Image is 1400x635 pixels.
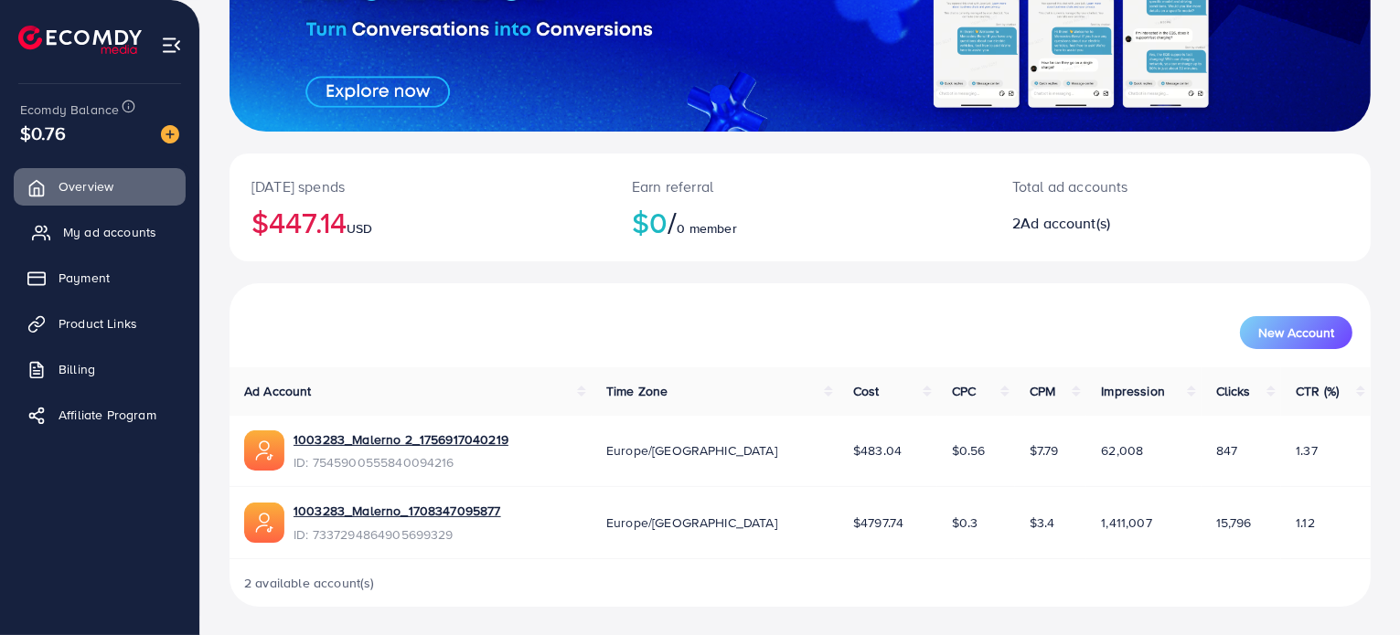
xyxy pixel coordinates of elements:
[14,259,186,296] a: Payment
[1216,441,1237,460] span: 847
[59,177,113,196] span: Overview
[606,513,777,532] span: Europe/[GEOGRAPHIC_DATA]
[161,125,179,143] img: image
[161,35,182,56] img: menu
[1216,382,1251,400] span: Clicks
[1101,382,1165,400] span: Impression
[294,525,501,544] span: ID: 7337294864905699329
[1240,316,1352,349] button: New Account
[1030,382,1055,400] span: CPM
[853,382,880,400] span: Cost
[251,205,588,239] h2: $447.14
[251,175,588,197] p: [DATE] spends
[1296,441,1318,460] span: 1.37
[14,168,186,205] a: Overview
[853,513,903,532] span: $4797.74
[1012,215,1254,232] h2: 2
[1216,513,1252,532] span: 15,796
[1296,382,1339,400] span: CTR (%)
[1030,441,1059,460] span: $7.79
[14,305,186,342] a: Product Links
[20,101,119,119] span: Ecomdy Balance
[1030,513,1055,532] span: $3.4
[294,502,501,520] a: 1003283_Malerno_1708347095877
[294,453,508,471] span: ID: 7545900555840094216
[853,441,902,460] span: $483.04
[1322,553,1386,621] iframe: Chat
[1101,513,1151,532] span: 1,411,007
[14,214,186,250] a: My ad accounts
[59,360,95,378] span: Billing
[347,219,372,238] span: USD
[244,382,312,400] span: Ad Account
[18,26,142,54] img: logo
[606,441,777,460] span: Europe/[GEOGRAPHIC_DATA]
[1021,213,1110,233] span: Ad account(s)
[606,382,668,400] span: Time Zone
[244,430,284,471] img: ic-ads-acc.e4c84228.svg
[14,351,186,387] a: Billing
[59,314,137,333] span: Product Links
[632,205,968,239] h2: $0
[63,223,156,241] span: My ad accounts
[59,269,110,287] span: Payment
[952,441,986,460] span: $0.56
[294,430,508,449] a: 1003283_Malerno 2_1756917040219
[632,175,968,197] p: Earn referral
[1012,175,1254,197] p: Total ad accounts
[244,574,375,592] span: 2 available account(s)
[59,406,156,424] span: Affiliate Program
[678,219,737,238] span: 0 member
[1258,326,1334,339] span: New Account
[952,382,976,400] span: CPC
[668,201,677,243] span: /
[1296,513,1315,532] span: 1.12
[20,120,66,146] span: $0.76
[1101,441,1143,460] span: 62,008
[952,513,978,532] span: $0.3
[14,397,186,433] a: Affiliate Program
[244,503,284,543] img: ic-ads-acc.e4c84228.svg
